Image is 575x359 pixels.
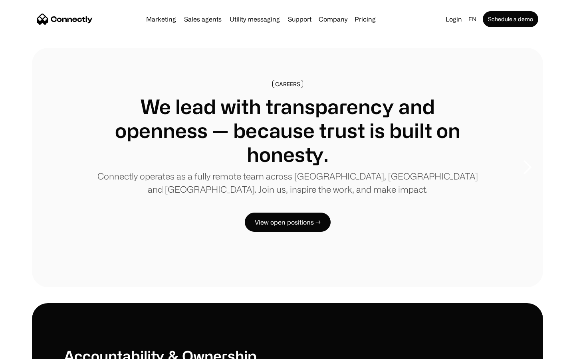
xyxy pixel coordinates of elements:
a: Marketing [143,16,179,22]
aside: Language selected: English [8,344,48,356]
div: Company [319,14,347,25]
div: carousel [32,48,543,287]
a: Pricing [351,16,379,22]
div: CAREERS [275,81,300,87]
div: 1 of 8 [32,48,543,287]
a: Schedule a demo [483,11,538,27]
h1: We lead with transparency and openness — because trust is built on honesty. [96,95,479,166]
a: Sales agents [181,16,225,22]
p: Connectly operates as a fully remote team across [GEOGRAPHIC_DATA], [GEOGRAPHIC_DATA] and [GEOGRA... [96,170,479,196]
div: en [465,14,481,25]
a: home [37,13,93,25]
a: Login [442,14,465,25]
a: Utility messaging [226,16,283,22]
ul: Language list [16,345,48,356]
div: Company [316,14,350,25]
a: View open positions → [245,213,331,232]
a: Support [285,16,315,22]
div: next slide [511,128,543,207]
div: en [468,14,476,25]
